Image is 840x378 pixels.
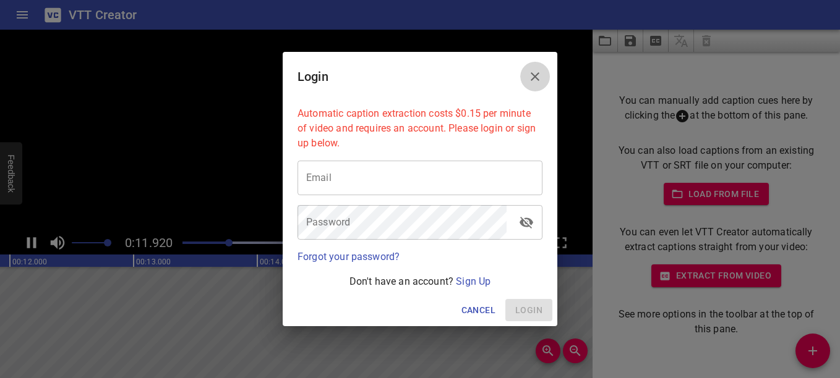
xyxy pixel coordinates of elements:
[512,208,541,237] button: toggle password visibility
[298,67,328,86] h6: Login
[505,299,552,322] span: Please enter your email and password above.
[520,62,550,91] button: Close
[298,274,542,289] p: Don't have an account?
[456,275,491,287] a: Sign Up
[298,251,400,262] a: Forgot your password?
[456,299,500,322] button: Cancel
[298,106,542,151] p: Automatic caption extraction costs $0.15 per minute of video and requires an account. Please logi...
[461,303,495,318] span: Cancel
